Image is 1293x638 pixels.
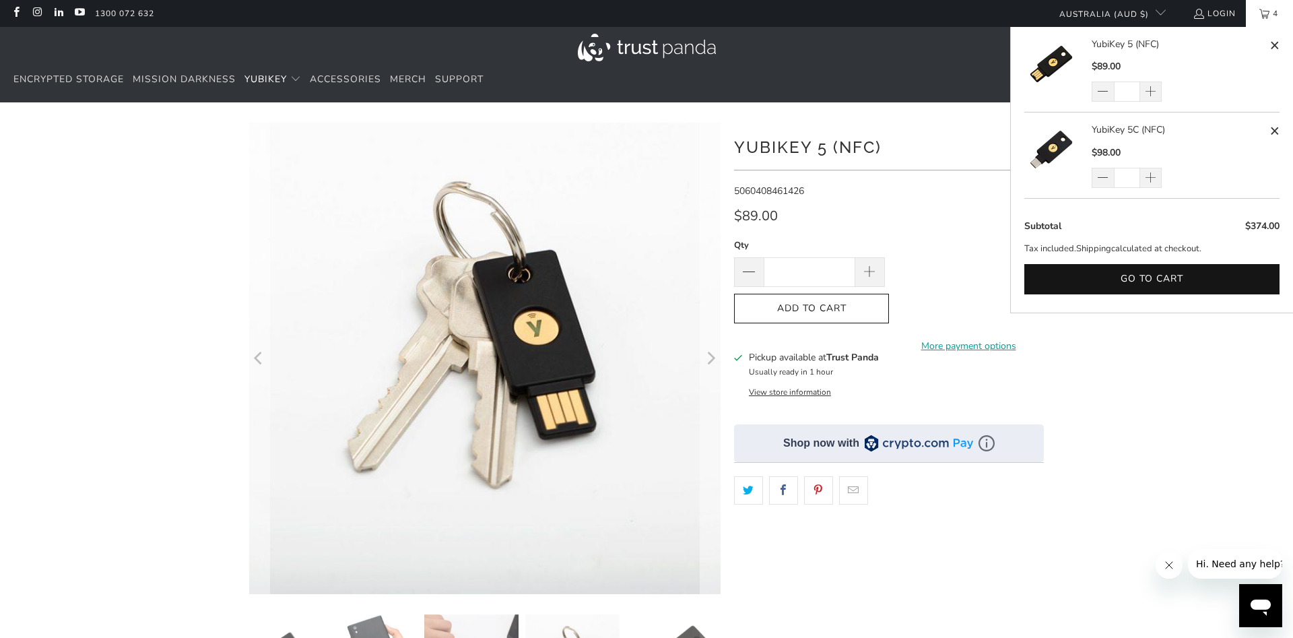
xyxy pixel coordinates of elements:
[1092,37,1266,52] a: YubiKey 5 (NFC)
[1092,123,1266,137] a: YubiKey 5C (NFC)
[734,185,804,197] span: 5060408461426
[1245,220,1280,232] span: $374.00
[804,476,833,505] a: Share this on Pinterest
[31,8,42,19] a: Trust Panda Australia on Instagram
[310,73,381,86] span: Accessories
[390,64,426,96] a: Merch
[1193,6,1236,21] a: Login
[390,73,426,86] span: Merch
[1076,242,1111,256] a: Shipping
[769,476,798,505] a: Share this on Facebook
[133,73,236,86] span: Mission Darkness
[749,350,879,364] h3: Pickup available at
[310,64,381,96] a: Accessories
[783,436,859,451] div: Shop now with
[1092,146,1121,159] span: $98.00
[435,64,484,96] a: Support
[8,9,97,20] span: Hi. Need any help?
[1239,584,1282,627] iframe: Button to launch messaging window
[13,73,124,86] span: Encrypted Storage
[10,8,22,19] a: Trust Panda Australia on Facebook
[1024,37,1092,102] a: YubiKey 5 (NFC)
[749,387,831,397] button: View store information
[1024,242,1280,256] p: Tax included. calculated at checkout.
[1024,37,1078,91] img: YubiKey 5 (NFC)
[748,303,875,315] span: Add to Cart
[1188,549,1282,579] iframe: Message from company
[248,123,270,594] button: Previous
[700,123,721,594] button: Next
[734,133,1044,160] h1: YubiKey 5 (NFC)
[244,64,301,96] summary: YubiKey
[749,366,833,377] small: Usually ready in 1 hour
[839,476,868,505] a: Email this to a friend
[826,351,879,364] b: Trust Panda
[53,8,64,19] a: Trust Panda Australia on LinkedIn
[73,8,85,19] a: Trust Panda Australia on YouTube
[13,64,484,96] nav: Translation missing: en.navigation.header.main_nav
[734,207,778,225] span: $89.00
[95,6,154,21] a: 1300 072 632
[1024,220,1061,232] span: Subtotal
[1156,552,1183,579] iframe: Close message
[734,528,1044,573] iframe: Reviews Widget
[133,64,236,96] a: Mission Darkness
[1024,123,1078,177] img: YubiKey 5C (NFC)
[578,34,716,61] img: Trust Panda Australia
[734,294,889,324] button: Add to Cart
[1024,264,1280,294] button: Go to cart
[244,73,287,86] span: YubiKey
[13,64,124,96] a: Encrypted Storage
[1024,123,1092,187] a: YubiKey 5C (NFC)
[734,476,763,505] a: Share this on Twitter
[1092,60,1121,73] span: $89.00
[734,238,885,253] label: Qty
[249,123,721,594] a: YubiKey 5 (NFC) - Trust Panda
[435,73,484,86] span: Support
[893,339,1044,354] a: More payment options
